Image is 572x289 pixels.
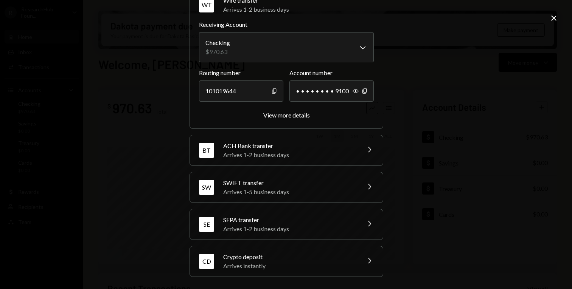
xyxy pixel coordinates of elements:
button: View more details [263,111,310,119]
label: Receiving Account [199,20,374,29]
div: SWIFT transfer [223,178,356,187]
div: • • • • • • • • 9100 [289,80,374,102]
button: SWSWIFT transferArrives 1-5 business days [190,172,383,202]
div: SW [199,180,214,195]
div: View more details [263,111,310,119]
div: Crypto deposit [223,252,356,261]
div: WTWire transferArrives 1-2 business days [199,20,374,119]
div: Arrives 1-5 business days [223,187,356,196]
label: Routing number [199,68,283,77]
div: BT [199,143,214,158]
div: SE [199,217,214,232]
div: Arrives instantly [223,261,356,270]
label: Account number [289,68,374,77]
div: ACH Bank transfer [223,141,356,150]
div: Arrives 1-2 business days [223,224,356,233]
div: Arrives 1-2 business days [223,5,374,14]
button: CDCrypto depositArrives instantly [190,246,383,277]
div: CD [199,254,214,269]
button: SESEPA transferArrives 1-2 business days [190,209,383,240]
div: 101019644 [199,80,283,102]
div: Arrives 1-2 business days [223,150,356,159]
button: Receiving Account [199,32,374,62]
button: BTACH Bank transferArrives 1-2 business days [190,135,383,165]
div: SEPA transfer [223,215,356,224]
